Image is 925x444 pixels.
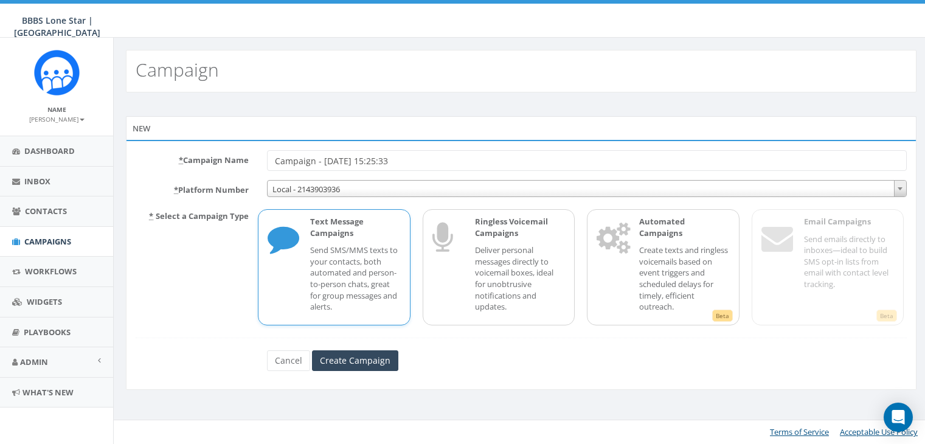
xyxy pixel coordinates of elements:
[27,296,62,307] span: Widgets
[267,150,907,171] input: Enter Campaign Name
[475,216,565,238] p: Ringless Voicemail Campaigns
[136,60,219,80] h2: Campaign
[310,245,400,312] p: Send SMS/MMS texts to your contacts, both automated and person-to-person chats, great for group m...
[310,216,400,238] p: Text Message Campaigns
[20,356,48,367] span: Admin
[24,327,71,338] span: Playbooks
[179,154,183,165] abbr: required
[24,236,71,247] span: Campaigns
[24,176,50,187] span: Inbox
[47,105,66,114] small: Name
[34,50,80,95] img: Rally_Corp_Icon.png
[770,426,829,437] a: Terms of Service
[14,15,100,38] span: BBBS Lone Star | [GEOGRAPHIC_DATA]
[475,245,565,312] p: Deliver personal messages directly to voicemail boxes, ideal for unobtrusive notifications and up...
[639,245,729,312] p: Create texts and ringless voicemails based on event triggers and scheduled delays for timely, eff...
[29,115,85,123] small: [PERSON_NAME]
[876,310,897,322] span: Beta
[29,113,85,124] a: [PERSON_NAME]
[126,150,258,166] label: Campaign Name
[126,116,916,140] div: New
[884,403,913,432] div: Open Intercom Messenger
[25,266,77,277] span: Workflows
[639,216,729,238] p: Automated Campaigns
[268,181,906,198] span: Local - 2143903936
[174,184,178,195] abbr: required
[156,210,249,221] span: Select a Campaign Type
[840,426,918,437] a: Acceptable Use Policy
[25,206,67,217] span: Contacts
[126,180,258,196] label: Platform Number
[24,145,75,156] span: Dashboard
[23,387,74,398] span: What's New
[312,350,398,371] input: Create Campaign
[267,350,310,371] a: Cancel
[267,180,907,197] span: Local - 2143903936
[712,310,733,322] span: Beta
